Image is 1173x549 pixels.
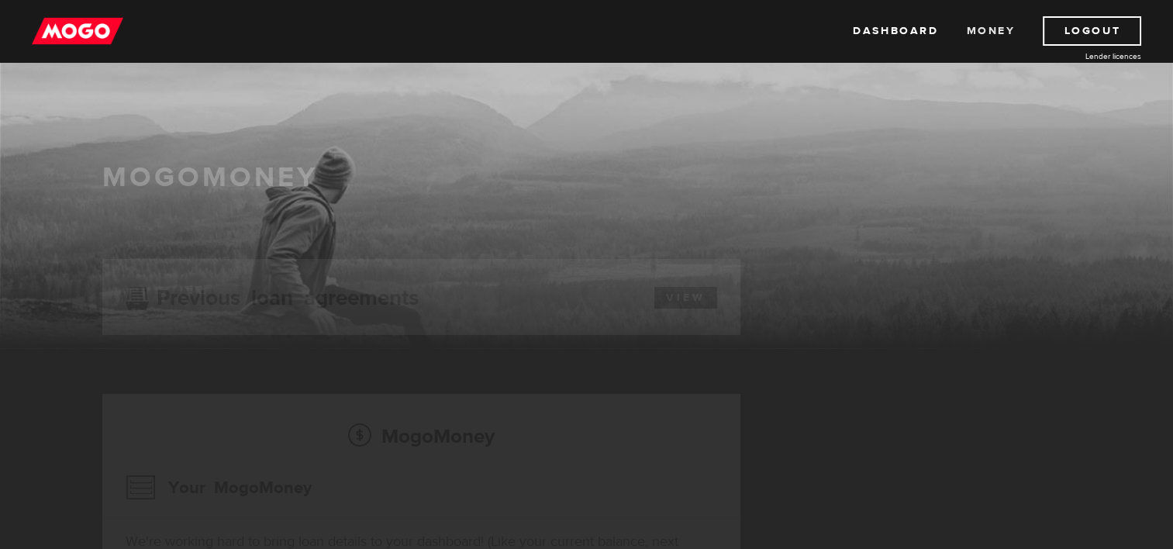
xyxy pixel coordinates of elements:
[966,16,1015,46] a: Money
[654,287,717,309] a: View
[1025,50,1141,62] a: Lender licences
[126,285,419,306] h3: Previous loan agreements
[853,16,938,46] a: Dashboard
[102,161,1071,194] h1: MogoMoney
[1043,16,1141,46] a: Logout
[32,16,123,46] img: mogo_logo-11ee424be714fa7cbb0f0f49df9e16ec.png
[126,468,312,508] h3: Your MogoMoney
[126,420,717,452] h2: MogoMoney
